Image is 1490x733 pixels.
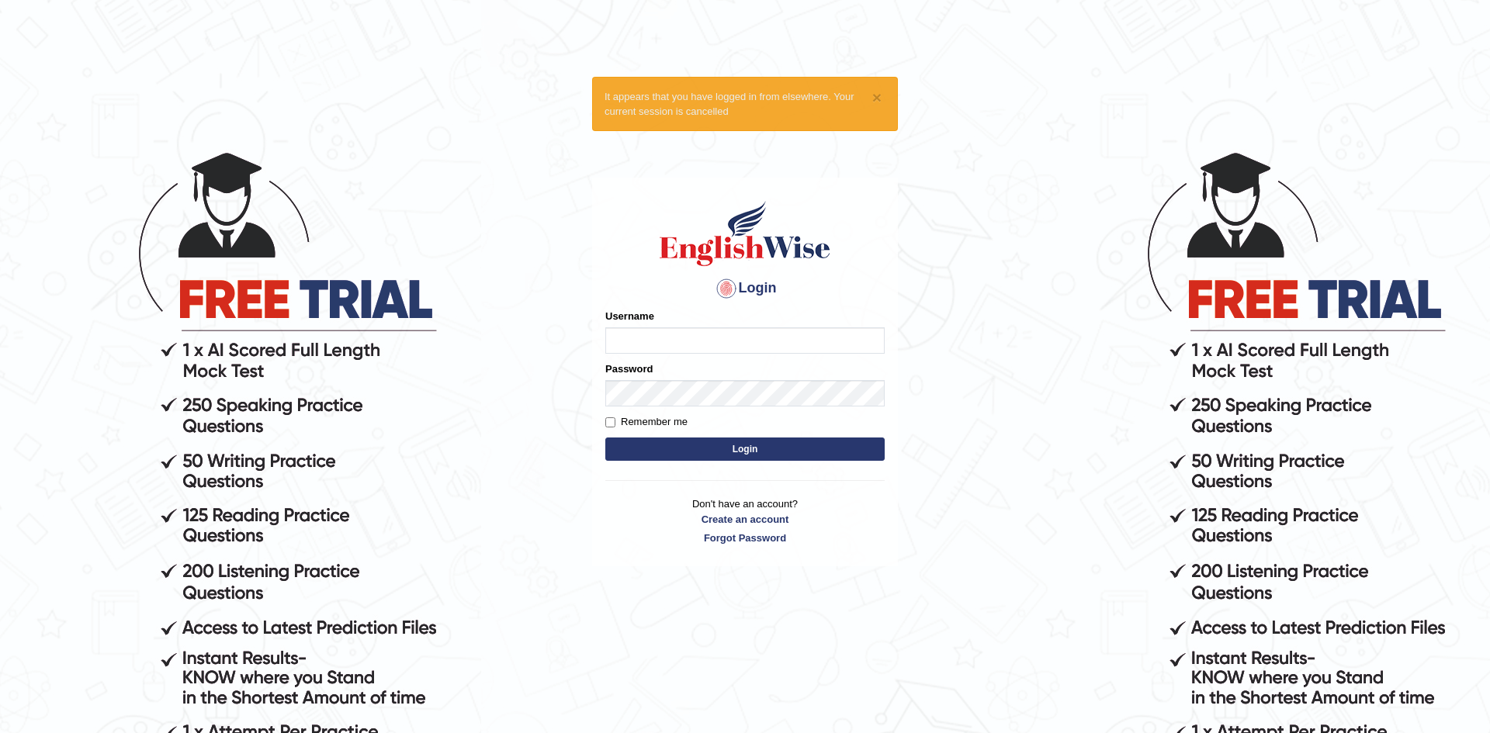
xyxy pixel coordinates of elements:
[605,512,885,527] a: Create an account
[592,77,898,131] div: It appears that you have logged in from elsewhere. Your current session is cancelled
[605,496,885,545] p: Don't have an account?
[872,89,882,105] button: ×
[657,199,833,268] img: Logo of English Wise sign in for intelligent practice with AI
[605,417,615,427] input: Remember me
[605,276,885,301] h4: Login
[605,414,688,430] label: Remember me
[605,437,885,461] button: Login
[605,309,654,323] label: Username
[605,361,653,376] label: Password
[605,531,885,545] a: Forgot Password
